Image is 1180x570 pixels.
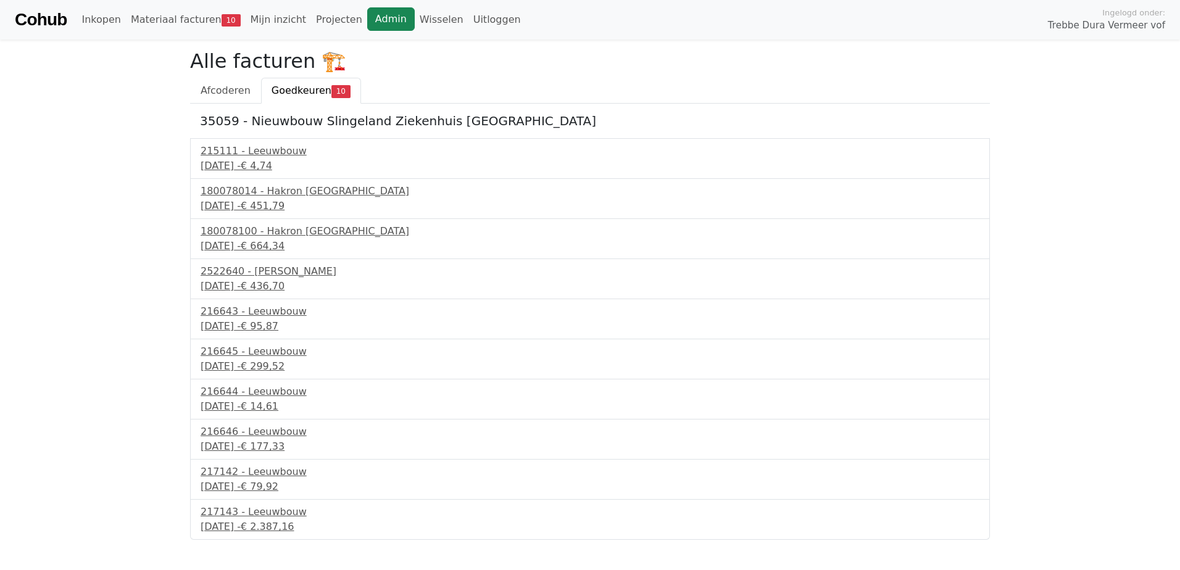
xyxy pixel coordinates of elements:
span: € 79,92 [241,481,278,492]
div: [DATE] - [201,519,979,534]
div: 216643 - Leeuwbouw [201,304,979,319]
a: Wisselen [415,7,468,32]
a: Inkopen [77,7,125,32]
div: [DATE] - [201,399,979,414]
a: 216646 - Leeuwbouw[DATE] -€ 177,33 [201,424,979,454]
span: 10 [331,85,351,97]
div: 216644 - Leeuwbouw [201,384,979,399]
div: 216645 - Leeuwbouw [201,344,979,359]
a: Materiaal facturen10 [126,7,246,32]
a: 217142 - Leeuwbouw[DATE] -€ 79,92 [201,465,979,494]
a: Mijn inzicht [246,7,312,32]
a: Cohub [15,5,67,35]
span: Goedkeuren [272,85,331,96]
a: Goedkeuren10 [261,78,361,104]
a: 217143 - Leeuwbouw[DATE] -€ 2.387,16 [201,505,979,534]
div: 217142 - Leeuwbouw [201,465,979,479]
span: Trebbe Dura Vermeer vof [1048,19,1165,33]
a: Admin [367,7,415,31]
a: 2522640 - [PERSON_NAME][DATE] -€ 436,70 [201,264,979,294]
a: 215111 - Leeuwbouw[DATE] -€ 4,74 [201,144,979,173]
span: Afcoderen [201,85,251,96]
div: [DATE] - [201,159,979,173]
a: 180078014 - Hakron [GEOGRAPHIC_DATA][DATE] -€ 451,79 [201,184,979,213]
div: 180078014 - Hakron [GEOGRAPHIC_DATA] [201,184,979,199]
span: € 177,33 [241,440,285,452]
span: € 14,61 [241,400,278,412]
span: 10 [222,14,241,27]
a: 180078100 - Hakron [GEOGRAPHIC_DATA][DATE] -€ 664,34 [201,224,979,254]
a: Projecten [311,7,367,32]
span: Ingelogd onder: [1102,7,1165,19]
div: [DATE] - [201,319,979,334]
div: 217143 - Leeuwbouw [201,505,979,519]
div: [DATE] - [201,199,979,213]
div: [DATE] - [201,479,979,494]
div: 2522640 - [PERSON_NAME] [201,264,979,279]
h5: 35059 - Nieuwbouw Slingeland Ziekenhuis [GEOGRAPHIC_DATA] [200,114,980,128]
span: € 664,34 [241,240,285,252]
a: Uitloggen [468,7,526,32]
span: € 436,70 [241,280,285,292]
span: € 2.387,16 [241,521,294,532]
div: [DATE] - [201,239,979,254]
span: € 4,74 [241,160,272,171]
div: 180078100 - Hakron [GEOGRAPHIC_DATA] [201,224,979,239]
a: Afcoderen [190,78,261,104]
a: 216643 - Leeuwbouw[DATE] -€ 95,87 [201,304,979,334]
span: € 451,79 [241,200,285,212]
div: 216646 - Leeuwbouw [201,424,979,439]
div: [DATE] - [201,359,979,374]
a: 216644 - Leeuwbouw[DATE] -€ 14,61 [201,384,979,414]
div: [DATE] - [201,439,979,454]
span: € 299,52 [241,360,285,372]
div: 215111 - Leeuwbouw [201,144,979,159]
div: [DATE] - [201,279,979,294]
span: € 95,87 [241,320,278,332]
h2: Alle facturen 🏗️ [190,49,990,73]
a: 216645 - Leeuwbouw[DATE] -€ 299,52 [201,344,979,374]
